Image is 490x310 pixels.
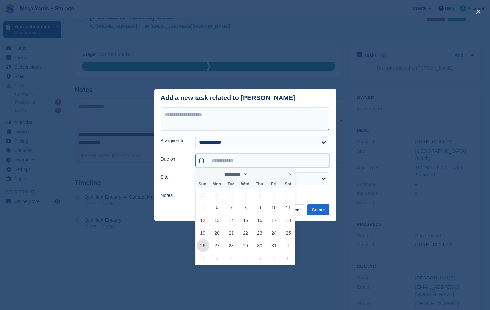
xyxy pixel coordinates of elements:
span: October 3, 2025 [268,188,281,201]
select: Month [222,171,248,178]
span: October 5, 2025 [197,201,209,214]
span: October 23, 2025 [254,226,266,239]
span: Sat [281,182,295,186]
span: November 4, 2025 [225,252,238,265]
label: Due on [161,156,188,162]
span: October 2, 2025 [254,188,266,201]
span: November 2, 2025 [197,252,209,265]
label: Assigned to [161,137,188,144]
span: October 25, 2025 [282,226,294,239]
span: October 17, 2025 [268,214,281,226]
span: October 24, 2025 [268,226,281,239]
div: Add a new task related to [PERSON_NAME] [161,94,295,102]
span: October 12, 2025 [197,214,209,226]
span: October 1, 2025 [239,188,252,201]
span: November 6, 2025 [254,252,266,265]
span: October 22, 2025 [239,226,252,239]
span: September 28, 2025 [197,188,209,201]
input: Year [248,171,269,178]
span: October 18, 2025 [282,214,294,226]
span: Mon [209,182,224,186]
span: October 13, 2025 [211,214,223,226]
span: Wed [238,182,252,186]
span: October 20, 2025 [211,226,223,239]
span: October 31, 2025 [268,239,281,252]
span: October 28, 2025 [225,239,238,252]
span: November 7, 2025 [268,252,281,265]
span: November 1, 2025 [282,239,294,252]
span: October 30, 2025 [254,239,266,252]
span: September 29, 2025 [211,188,223,201]
label: Notes [161,192,188,199]
button: close [473,6,484,17]
span: Tue [224,182,238,186]
span: October 27, 2025 [211,239,223,252]
span: October 8, 2025 [239,201,252,214]
span: October 15, 2025 [239,214,252,226]
span: October 19, 2025 [197,226,209,239]
span: October 11, 2025 [282,201,294,214]
span: October 9, 2025 [254,201,266,214]
span: Thu [252,182,267,186]
span: November 8, 2025 [282,252,294,265]
span: Sun [195,182,209,186]
span: October 6, 2025 [211,201,223,214]
span: October 14, 2025 [225,214,238,226]
label: Site [161,174,188,181]
button: Create [307,204,329,215]
span: October 16, 2025 [254,214,266,226]
span: Fri [267,182,281,186]
span: October 29, 2025 [239,239,252,252]
span: November 5, 2025 [239,252,252,265]
span: October 7, 2025 [225,201,238,214]
span: October 10, 2025 [268,201,281,214]
span: October 26, 2025 [197,239,209,252]
span: October 21, 2025 [225,226,238,239]
span: September 30, 2025 [225,188,238,201]
span: November 3, 2025 [211,252,223,265]
span: October 4, 2025 [282,188,294,201]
